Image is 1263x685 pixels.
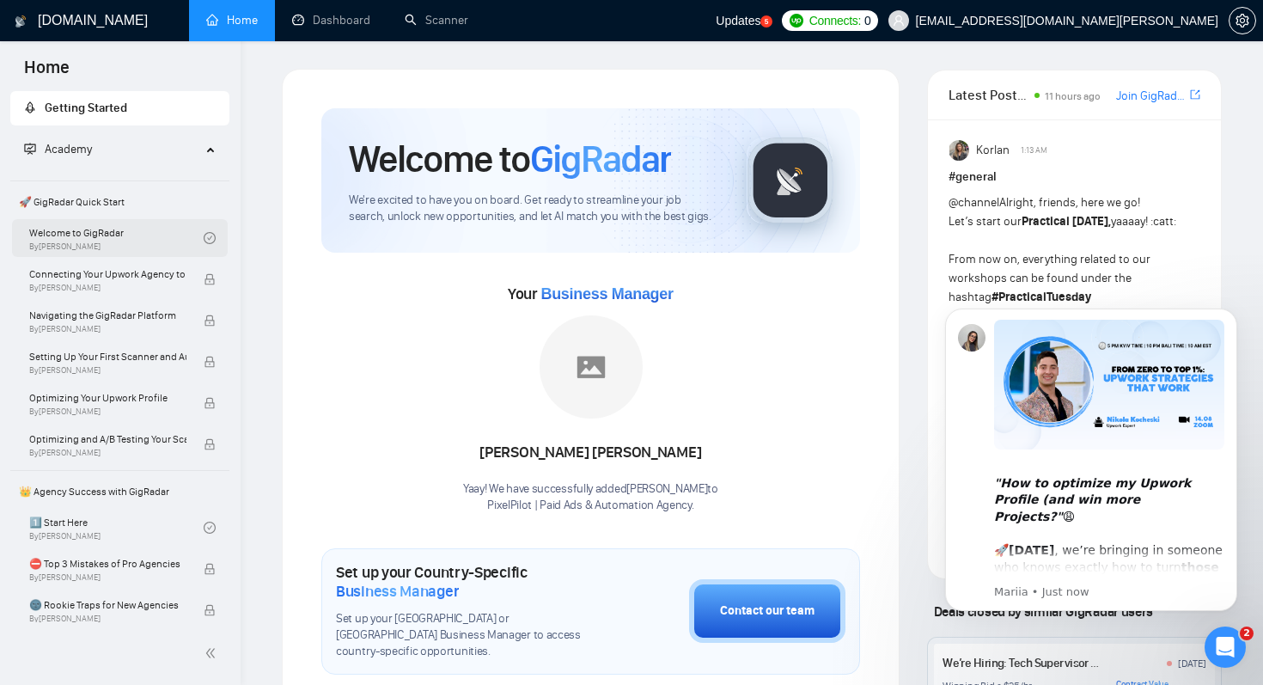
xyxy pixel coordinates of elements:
[336,563,603,601] h1: Set up your Country-Specific
[949,168,1200,187] h1: # general
[45,142,92,156] span: Academy
[976,141,1010,160] span: Korlan
[204,645,222,662] span: double-left
[45,101,127,115] span: Getting Started
[530,136,671,182] span: GigRadar
[405,13,468,28] a: searchScanner
[29,572,186,583] span: By [PERSON_NAME]
[204,563,216,575] span: lock
[463,481,718,514] div: Yaay! We have successfully added [PERSON_NAME] to
[206,13,258,28] a: homeHome
[336,611,603,660] span: Set up your [GEOGRAPHIC_DATA] or [GEOGRAPHIC_DATA] Business Manager to access country-specific op...
[24,143,36,155] span: fund-projection-screen
[949,195,1176,342] span: Alright, friends, here we go! Let’s start our yaaaay! :catt: From now on, everything related to o...
[29,431,186,448] span: Optimizing and A/B Testing Your Scanner for Better Results
[204,522,216,534] span: check-circle
[1022,214,1111,229] strong: Practical [DATE],
[29,509,204,547] a: 1️⃣ Start HereBy[PERSON_NAME]
[29,614,186,624] span: By [PERSON_NAME]
[29,448,186,458] span: By [PERSON_NAME]
[204,397,216,409] span: lock
[1116,87,1187,106] a: Join GigRadar Slack Community
[1240,627,1254,640] span: 2
[29,389,186,407] span: Optimizing Your Upwork Profile
[720,602,815,621] div: Contact our team
[292,13,370,28] a: dashboardDashboard
[29,365,186,376] span: By [PERSON_NAME]
[29,555,186,572] span: ⛔ Top 3 Mistakes of Pro Agencies
[540,315,643,419] img: placeholder.png
[809,11,861,30] span: Connects:
[12,474,228,509] span: 👑 Agency Success with GigRadar
[29,283,186,293] span: By [PERSON_NAME]
[10,91,229,125] li: Getting Started
[29,307,186,324] span: Navigating the GigRadar Platform
[949,140,970,161] img: Korlan
[508,284,674,303] span: Your
[29,348,186,365] span: Setting Up Your First Scanner and Auto-Bidder
[29,219,204,257] a: Welcome to GigRadarBy[PERSON_NAME]
[29,407,186,417] span: By [PERSON_NAME]
[689,579,845,643] button: Contact our team
[1229,7,1256,34] button: setting
[864,11,871,30] span: 0
[29,324,186,334] span: By [PERSON_NAME]
[349,136,671,182] h1: Welcome to
[204,273,216,285] span: lock
[540,285,673,303] span: Business Manager
[1021,143,1047,158] span: 1:13 AM
[747,138,833,223] img: gigradar-logo.png
[204,356,216,368] span: lock
[943,656,1244,670] a: We’re Hiring: Tech Supervisor for a Global AI Startup – CampiX
[760,15,772,28] a: 5
[349,193,719,225] span: We're excited to have you on board. Get ready to streamline your job search, unlock new opportuni...
[1045,90,1101,102] span: 11 hours ago
[29,266,186,283] span: Connecting Your Upwork Agency to GigRadar
[463,438,718,468] div: [PERSON_NAME] [PERSON_NAME]
[1190,87,1200,103] a: export
[24,142,92,156] span: Academy
[893,15,905,27] span: user
[949,84,1030,106] span: Latest Posts from the GigRadar Community
[336,582,459,601] span: Business Manager
[1190,88,1200,101] span: export
[12,185,228,219] span: 🚀 GigRadar Quick Start
[204,604,216,616] span: lock
[1205,627,1246,668] iframe: Intercom live chat
[1229,14,1255,28] span: setting
[716,14,760,28] span: Updates
[463,498,718,514] p: PixelPilot | Paid Ads & Automation Agency .
[24,101,36,113] span: rocket
[919,283,1263,639] iframe: Intercom notifications message
[790,14,803,28] img: upwork-logo.png
[29,596,186,614] span: 🌚 Rookie Traps for New Agencies
[15,8,27,35] img: logo
[1229,14,1256,28] a: setting
[949,195,999,210] span: @channel
[765,18,769,26] text: 5
[204,315,216,327] span: lock
[204,438,216,450] span: lock
[10,55,83,91] span: Home
[1178,657,1206,670] div: [DATE]
[204,232,216,244] span: check-circle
